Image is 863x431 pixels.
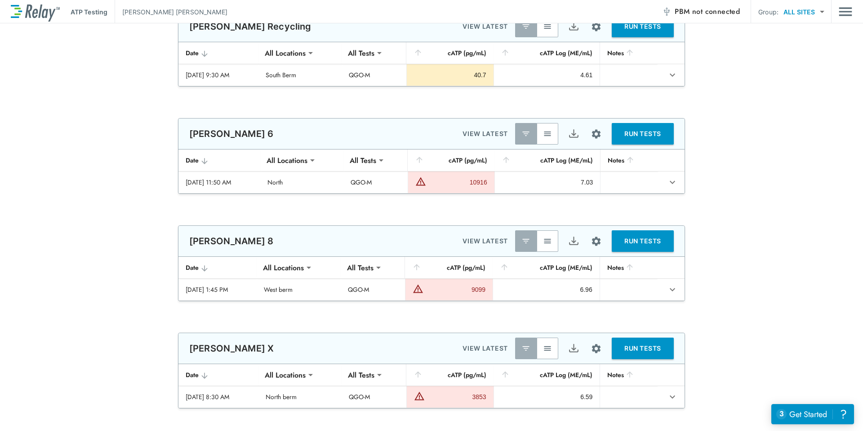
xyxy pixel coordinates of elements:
[771,404,854,424] iframe: Resource center
[501,369,593,380] div: cATP Log (ME/mL)
[543,129,552,138] img: View All
[342,44,381,62] div: All Tests
[342,386,406,408] td: QGO-M
[591,236,602,247] img: Settings Icon
[428,178,487,187] div: 10916
[414,48,486,58] div: cATP (pg/mL)
[414,391,425,401] img: Warning
[341,279,405,300] td: QGO-M
[563,338,584,359] button: Export
[543,22,552,31] img: View All
[665,67,680,83] button: expand row
[500,285,592,294] div: 6.96
[839,3,852,20] button: Main menu
[343,151,383,169] div: All Tests
[591,21,602,32] img: Settings Icon
[189,343,274,354] p: [PERSON_NAME] X
[463,128,508,139] p: VIEW LATEST
[342,64,406,86] td: QGO-M
[568,128,579,140] img: Export Icon
[675,5,740,18] span: PBM
[591,128,602,140] img: Settings Icon
[612,230,674,252] button: RUN TESTS
[502,178,593,187] div: 7.03
[543,344,552,353] img: View All
[563,230,584,252] button: Export
[178,364,258,386] th: Date
[758,7,778,17] p: Group:
[178,42,685,86] table: sticky table
[414,70,486,79] div: 40.7
[521,22,530,31] img: Latest
[415,176,426,187] img: Warning
[568,343,579,354] img: Export Icon
[258,366,312,384] div: All Locations
[122,7,227,17] p: [PERSON_NAME] [PERSON_NAME]
[463,21,508,32] p: VIEW LATEST
[501,48,593,58] div: cATP Log (ME/mL)
[186,392,251,401] div: [DATE] 8:30 AM
[463,343,508,354] p: VIEW LATEST
[178,257,685,301] table: sticky table
[342,366,381,384] div: All Tests
[178,364,685,408] table: sticky table
[257,279,341,300] td: West berm
[568,21,579,32] img: Export Icon
[11,2,60,22] img: LuminUltra Relay
[427,392,486,401] div: 3853
[607,262,650,273] div: Notes
[612,16,674,37] button: RUN TESTS
[412,262,485,273] div: cATP (pg/mL)
[186,70,251,79] div: [DATE] 9:30 AM
[665,282,680,297] button: expand row
[502,155,593,166] div: cATP Log (ME/mL)
[258,44,312,62] div: All Locations
[186,178,253,187] div: [DATE] 11:50 AM
[612,123,674,145] button: RUN TESTS
[584,15,608,39] button: Site setup
[692,6,740,17] span: not connected
[607,48,650,58] div: Notes
[415,155,487,166] div: cATP (pg/mL)
[186,285,249,294] div: [DATE] 1:45 PM
[500,262,592,273] div: cATP Log (ME/mL)
[584,229,608,253] button: Site setup
[178,42,258,64] th: Date
[260,172,343,193] td: North
[521,129,530,138] img: Latest
[189,236,273,246] p: [PERSON_NAME] 8
[607,369,650,380] div: Notes
[189,128,273,139] p: [PERSON_NAME] 6
[658,3,743,21] button: PBM not connected
[414,369,486,380] div: cATP (pg/mL)
[521,237,530,246] img: Latest
[463,236,508,246] p: VIEW LATEST
[260,151,314,169] div: All Locations
[413,283,423,294] img: Warning
[584,337,608,361] button: Site setup
[189,21,311,32] p: [PERSON_NAME] Recycling
[584,122,608,146] button: Site setup
[501,70,593,79] div: 4.61
[612,338,674,359] button: RUN TESTS
[341,259,380,277] div: All Tests
[591,343,602,354] img: Settings Icon
[257,259,310,277] div: All Locations
[343,172,407,193] td: QGO-M
[258,64,342,86] td: South Berm
[665,389,680,405] button: expand row
[543,237,552,246] img: View All
[501,392,593,401] div: 6.59
[839,3,852,20] img: Drawer Icon
[665,175,680,190] button: expand row
[608,155,650,166] div: Notes
[426,285,485,294] div: 9099
[178,257,257,279] th: Date
[178,150,260,172] th: Date
[258,386,342,408] td: North berm
[178,150,685,194] table: sticky table
[563,16,584,37] button: Export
